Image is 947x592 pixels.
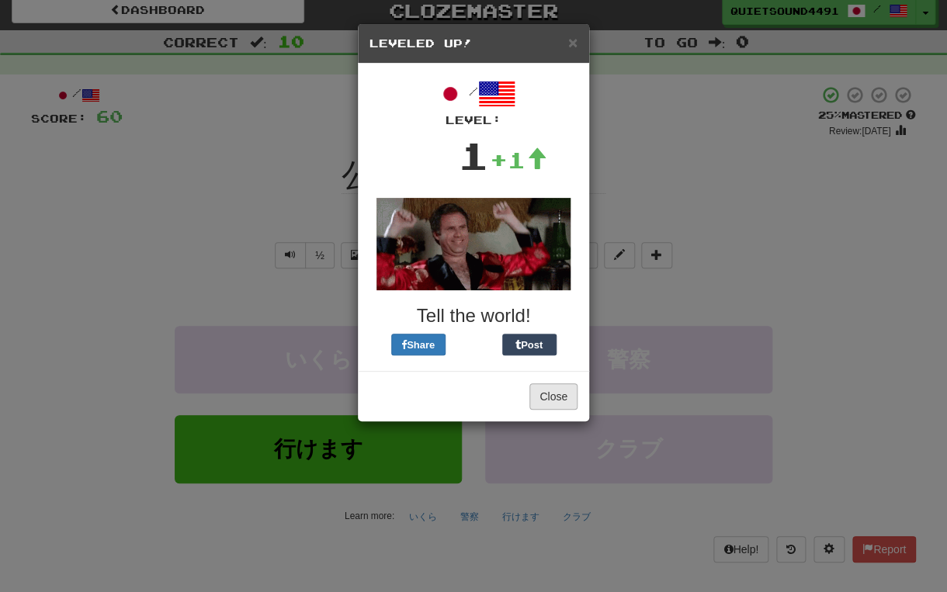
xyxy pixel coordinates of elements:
[529,383,578,410] button: Close
[369,75,578,128] div: /
[568,33,578,51] span: ×
[369,113,578,128] div: Level:
[446,334,502,355] iframe: X Post Button
[369,36,578,51] h5: Leveled Up!
[458,128,490,182] div: 1
[391,334,446,355] button: Share
[376,198,571,290] img: will-ferrel-d6c07f94194e19e98823ed86c433f8fc69ac91e84bfcb09b53c9a5692911eaa6.gif
[568,34,578,50] button: Close
[369,306,578,326] h3: Tell the world!
[502,334,557,355] button: Post
[490,144,547,175] div: +1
